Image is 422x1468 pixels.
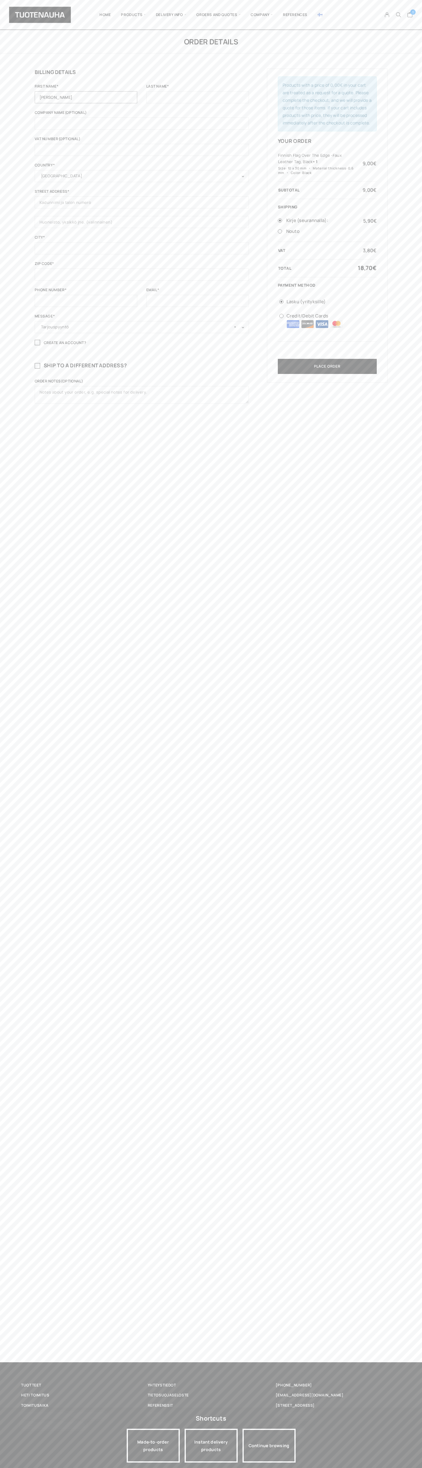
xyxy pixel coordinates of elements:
input: Ship to a different address? [35,363,40,369]
span: Orders and quotes [191,5,246,25]
th: Subtotal [278,187,358,193]
div: Continue browsing [243,1429,296,1463]
a: Instant delivery products [185,1429,238,1463]
p: 10 x 30 mm [288,166,307,170]
span: [STREET_ADDRESS] [276,1402,314,1408]
strong: × 1 [313,159,318,164]
td: Finnish flag over the edge -faux leather tag, black [278,152,358,175]
label: City [35,236,249,242]
a: Referenssit [148,1402,274,1408]
span: € [373,264,376,272]
bdi: 3,80 [363,247,376,254]
span: Tuotteet [21,1382,41,1388]
a: [EMAIL_ADDRESS][DOMAIN_NAME] [276,1392,344,1398]
label: Nouto [286,227,377,236]
button: Search [393,12,404,18]
span: Yhteystiedot [148,1382,176,1388]
label: Lasku (yrityksille) [287,298,377,306]
bdi: 5,90 [363,217,376,224]
span: Referenssit [148,1402,173,1408]
img: Amex [287,320,300,328]
h3: Billing details [35,69,249,76]
dt: Color: [285,170,302,175]
label: Street address [35,190,249,196]
label: Country [35,163,249,170]
label: Message [35,314,249,321]
a: Tuotteet [21,1382,148,1388]
input: Huoneisto, yksikkö jne. (valinnainen) [35,216,249,228]
div: Your order [278,137,377,144]
img: Mastercard [330,320,343,328]
h3: Ship to a different address? [35,362,249,369]
span: Finland [41,172,243,180]
img: Discover [301,320,314,328]
a: Heti toimitus [21,1392,148,1398]
span: Tarjouspyyntö [35,321,249,333]
th: Total [278,265,358,271]
span: (optional) [61,378,83,384]
a: Yhteystiedot [148,1382,274,1388]
label: VAT number [35,137,249,144]
label: Kirje (seurannalla): [286,217,377,225]
a: Tietosuojaseloste [148,1392,274,1398]
span: Products with a price of 0,00€ in your cart are treated as a request for a quote. Please complete... [283,82,372,126]
th: VAT [278,248,358,253]
input: Kadunnimi ja talon numero [35,196,249,208]
a: [PHONE_NUMBER] [276,1382,312,1388]
label: Last name [146,85,249,91]
span: Tietosuojaseloste [148,1392,189,1398]
label: Credit/Debit Cards [287,312,377,331]
bdi: 18,70 [358,264,376,272]
span: Toimitusaika [21,1402,49,1408]
bdi: 9,00 [363,160,376,167]
span: (optional) [59,136,81,141]
span: € [373,217,377,224]
a: My Account [381,12,393,18]
label: Company name [35,111,249,118]
img: Visa [316,320,328,328]
label: Create an account? [35,341,249,349]
div: Payment Method [278,283,377,287]
a: Cart [407,12,413,19]
label: First name [35,85,137,91]
p: Black [302,170,312,175]
span: Delivery info [151,5,191,25]
img: Suomi [318,13,322,16]
dt: Material thickness: [307,166,347,170]
label: Zip code [35,262,249,269]
span: Tarjouspyyntö [41,323,243,331]
span: (optional) [65,110,87,115]
span: € [373,187,376,193]
label: Phone number [35,288,137,295]
input: Create an account? [35,340,40,345]
span: Heti toimitus [21,1392,49,1398]
span: × [234,323,236,331]
span: Country [35,170,249,182]
button: Place order [278,359,377,374]
h1: Order details [35,37,388,47]
span: € [373,247,376,254]
div: Shortcuts [196,1413,226,1424]
span: Company [246,5,278,25]
a: Home [94,5,116,25]
span: Products [116,5,151,25]
span: € [373,160,376,167]
label: Email [146,288,249,295]
a: Toimitusaika [21,1402,148,1408]
span: 1 [410,9,416,15]
bdi: 9,00 [363,187,376,193]
p: 0,6 mm [278,166,354,175]
div: Shipping [278,205,377,209]
img: Tuotenauha Oy [9,7,71,23]
label: Order notes [35,379,249,386]
a: Made-to-order products [127,1429,180,1463]
dt: Size: [278,166,287,170]
a: References [278,5,313,25]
